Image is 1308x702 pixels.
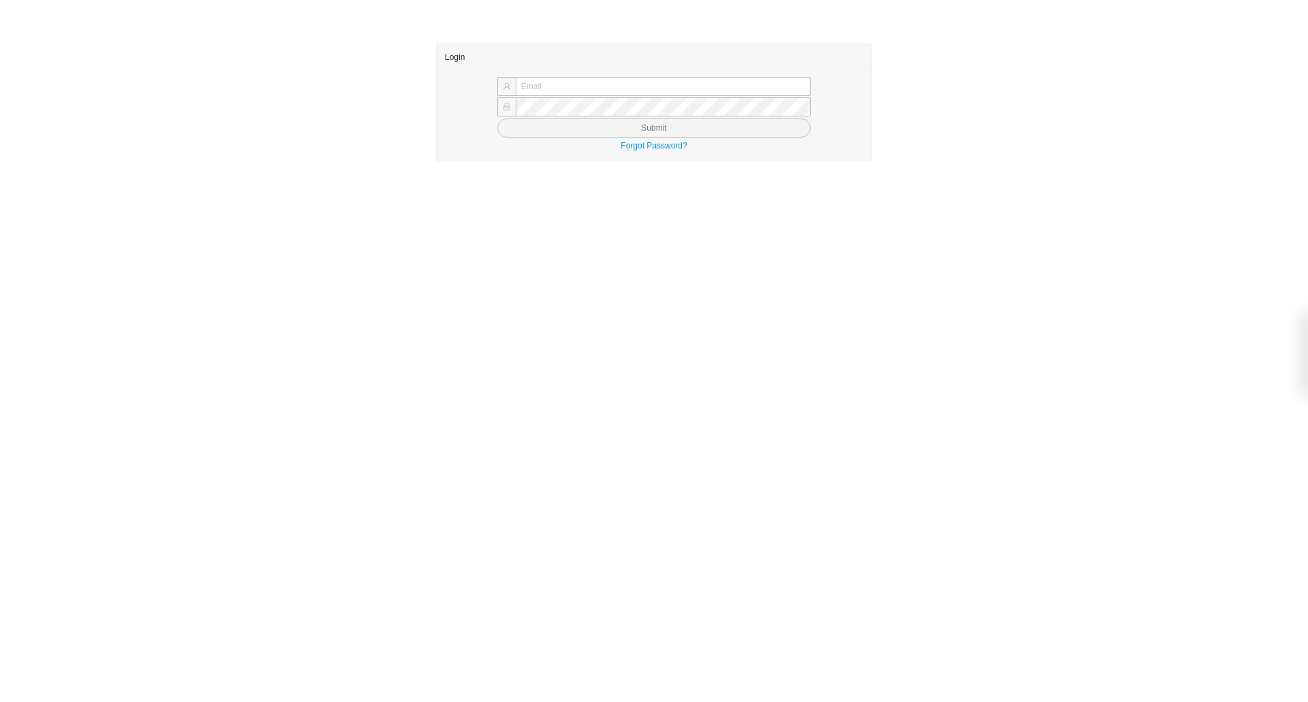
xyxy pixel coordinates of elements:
input: Email [516,77,811,96]
button: Submit [497,118,811,138]
div: Login [445,44,863,69]
span: user [503,82,511,91]
a: Forgot Password? [621,141,687,150]
span: lock [503,103,511,111]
